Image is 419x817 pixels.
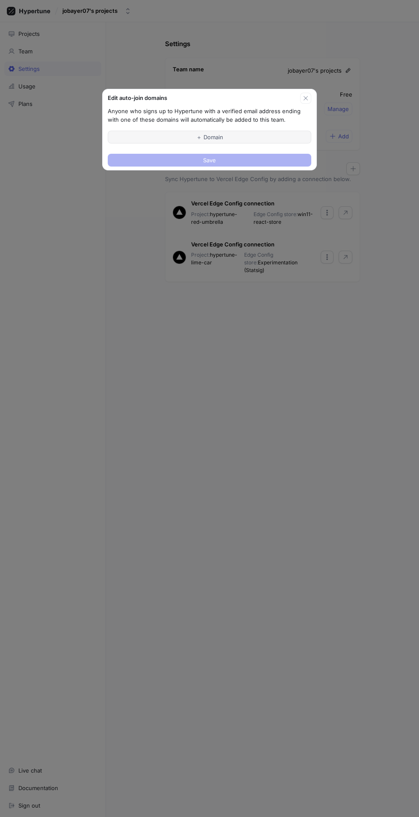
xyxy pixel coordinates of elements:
[196,135,223,140] span: ＋ Domain
[108,107,311,124] p: Anyone who signs up to Hypertune with a verified email address ending with one of these domains w...
[108,154,311,167] button: Save
[108,94,300,102] div: Edit auto-join domains
[108,131,311,143] button: ＋ Domain
[203,158,216,163] span: Save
